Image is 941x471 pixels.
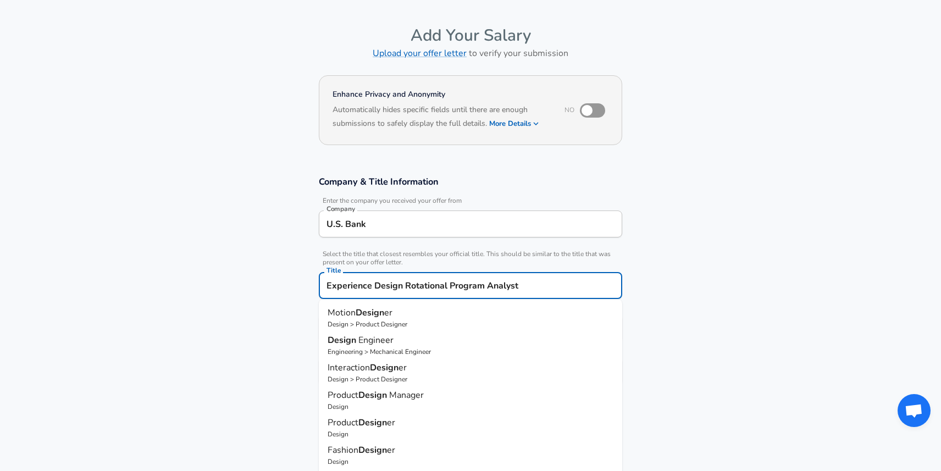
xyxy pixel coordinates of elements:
h6: Automatically hides specific fields until there are enough submissions to safely display the full... [333,104,550,131]
input: Google [324,215,617,232]
strong: Design [358,444,387,456]
p: Engineering > Mechanical Engineer [328,347,613,357]
span: Motion [328,307,356,319]
div: Open chat [898,394,931,427]
strong: Design [370,362,398,374]
span: Interaction [328,362,370,374]
p: Design > Product Designer [328,374,613,384]
label: Company [326,206,355,212]
span: Enter the company you received your offer from [319,197,622,205]
span: er [398,362,407,374]
button: More Details [489,116,540,131]
strong: Design [356,307,384,319]
span: Fashion [328,444,358,456]
span: Product [328,389,358,401]
p: Design [328,457,613,467]
strong: Design [358,417,387,429]
p: Design [328,429,613,439]
p: Design > Product Designer [328,319,613,329]
span: Select the title that closest resembles your official title. This should be similar to the title ... [319,250,622,267]
span: er [387,417,395,429]
span: No [564,106,574,114]
span: er [387,444,395,456]
h6: to verify your submission [319,46,622,61]
h3: Company & Title Information [319,175,622,188]
span: Product [328,417,358,429]
a: Upload your offer letter [373,47,467,59]
h4: Add Your Salary [319,25,622,46]
label: Title [326,267,341,274]
span: Manager [389,389,424,401]
h4: Enhance Privacy and Anonymity [333,89,550,100]
input: Software Engineer [324,277,617,294]
span: Engineer [358,334,394,346]
strong: Design [328,334,358,346]
p: Design [328,402,613,412]
strong: Design [358,389,389,401]
span: er [384,307,392,319]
